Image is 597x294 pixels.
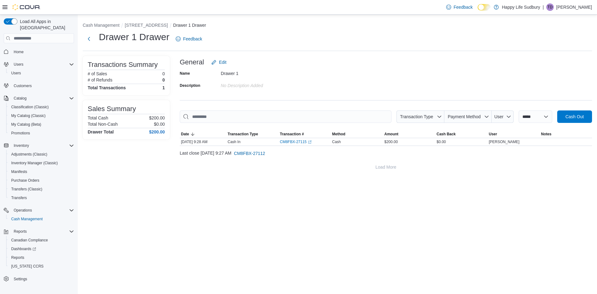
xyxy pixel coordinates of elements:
span: User [489,132,497,137]
span: Inventory [11,142,74,149]
p: 0 [162,77,165,82]
a: Cash Management [9,215,45,223]
h6: # of Refunds [88,77,112,82]
span: Classification (Classic) [11,105,49,110]
p: $0.00 [154,122,165,127]
span: Users [9,69,74,77]
button: Reports [6,253,76,262]
span: Canadian Compliance [11,238,48,243]
span: Transfers (Classic) [9,185,74,193]
button: Date [180,130,226,138]
button: My Catalog (Beta) [6,120,76,129]
h4: 1 [162,85,165,90]
button: Notes [540,130,592,138]
span: Amount [384,132,398,137]
label: Description [180,83,200,88]
span: Catalog [14,96,26,101]
span: Catalog [11,95,74,102]
button: Cash Management [6,215,76,223]
span: Transfers [11,195,27,200]
span: Home [14,49,24,54]
a: Home [11,48,26,56]
button: Operations [1,206,76,215]
div: No Description added [221,81,304,88]
button: Cash Back [435,130,488,138]
a: Dashboards [9,245,39,253]
span: Customers [11,82,74,90]
button: Reports [11,228,29,235]
p: | [543,3,544,11]
span: Promotions [11,131,30,136]
a: Inventory Manager (Classic) [9,159,60,167]
span: Transaction Type [228,132,258,137]
span: Load All Apps in [GEOGRAPHIC_DATA] [17,18,74,31]
span: Payment Method [448,114,481,119]
button: My Catalog (Classic) [6,111,76,120]
a: Classification (Classic) [9,103,51,111]
h6: Total Cash [88,115,108,120]
h4: Drawer Total [88,129,114,134]
span: Inventory Manager (Classic) [9,159,74,167]
span: Cash Back [437,132,456,137]
button: [US_STATE] CCRS [6,262,76,271]
span: Transfers [9,194,74,202]
button: Inventory [1,141,76,150]
span: $200.00 [384,139,398,144]
a: Reports [9,254,27,261]
span: Adjustments (Classic) [9,151,74,158]
button: Adjustments (Classic) [6,150,76,159]
a: Manifests [9,168,30,175]
span: Manifests [11,169,27,174]
button: Users [1,60,76,69]
button: Next [83,33,95,45]
span: My Catalog (Beta) [11,122,41,127]
button: Users [6,69,76,77]
div: Trevor Drouin [546,3,554,11]
button: Method [331,130,383,138]
span: Canadian Compliance [9,236,74,244]
span: Dashboards [11,246,36,251]
button: Load More [180,161,592,173]
span: My Catalog (Classic) [11,113,46,118]
button: Users [11,61,26,68]
button: Canadian Compliance [6,236,76,245]
span: Feedback [454,4,473,10]
h6: # of Sales [88,71,107,76]
div: [DATE] 9:28 AM [180,138,226,146]
button: Edit [209,56,229,68]
button: Payment Method [444,110,492,123]
a: Purchase Orders [9,177,42,184]
span: Transaction Type [400,114,433,119]
button: Customers [1,81,76,90]
button: Reports [1,227,76,236]
span: Reports [14,229,27,234]
span: Reports [11,228,74,235]
span: Manifests [9,168,74,175]
span: Transaction # [280,132,304,137]
a: [US_STATE] CCRS [9,263,46,270]
p: Happy Life Sudbury [502,3,540,11]
span: Settings [11,275,74,283]
a: Settings [11,275,30,283]
span: User [494,114,504,119]
h3: General [180,58,204,66]
a: Adjustments (Classic) [9,151,50,158]
input: This is a search bar. As you type, the results lower in the page will automatically filter. [180,110,391,123]
button: Transfers (Classic) [6,185,76,194]
button: Promotions [6,129,76,138]
label: Name [180,71,190,76]
span: Customers [14,83,32,88]
span: [PERSON_NAME] [489,139,520,144]
img: Cova [12,4,40,10]
input: Dark Mode [478,4,491,11]
a: Canadian Compliance [9,236,50,244]
div: Drawer 1 [221,68,304,76]
button: Transaction # [279,130,331,138]
button: Classification (Classic) [6,103,76,111]
span: Classification (Classic) [9,103,74,111]
span: [US_STATE] CCRS [11,264,44,269]
span: Washington CCRS [9,263,74,270]
button: CM8FBX-27112 [231,147,267,160]
span: Cash Out [565,114,584,120]
span: Cash Management [11,217,43,222]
